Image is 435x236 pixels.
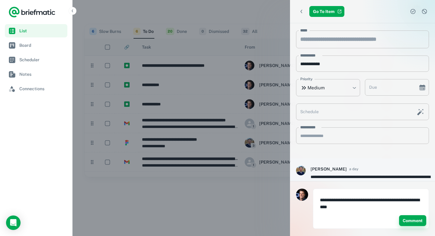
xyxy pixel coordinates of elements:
button: Complete task [408,7,417,16]
img: f412a7ca-19ce-4a4f-8bba-26e9a6295b0d [296,166,306,175]
a: Connections [5,82,67,95]
a: Board [5,39,67,52]
a: Logo [8,6,56,18]
button: Schedule this task with AI [415,107,426,117]
a: List [5,24,67,37]
button: Dismiss task [420,7,429,16]
button: Choose date [416,81,428,94]
a: Scheduler [5,53,67,66]
label: Priority [300,76,313,82]
button: Back [296,6,307,17]
span: Scheduler [19,56,65,63]
span: Notes [19,71,65,78]
div: Medium [296,79,360,96]
div: Load Chat [6,215,21,230]
div: scrollable content [290,23,435,181]
a: Notes [5,68,67,81]
img: Ross Howard [296,189,308,201]
a: Go To Item [309,6,344,17]
button: Comment [399,215,426,226]
h6: [PERSON_NAME] [311,166,347,172]
span: Board [19,42,65,49]
span: List [19,27,65,34]
span: a day [349,166,358,172]
span: Connections [19,85,65,92]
